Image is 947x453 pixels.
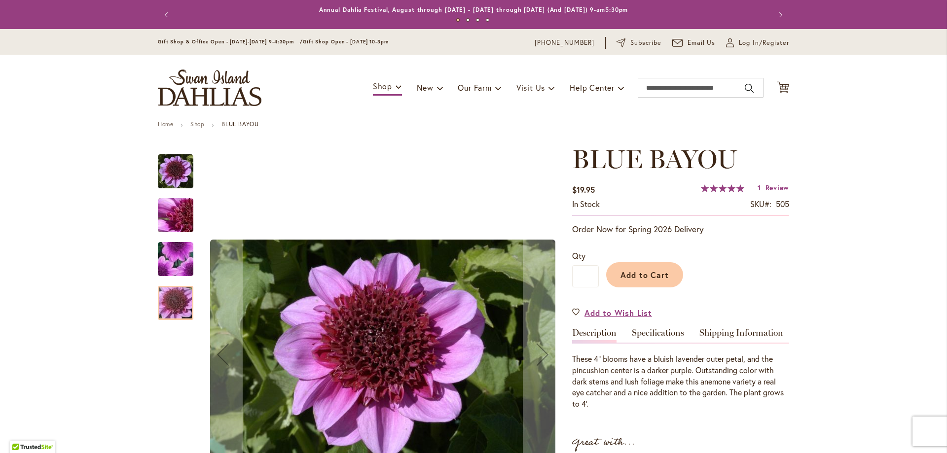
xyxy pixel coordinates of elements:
div: BLUE BAYOU [158,144,203,188]
a: Shop [190,120,204,128]
div: Detailed Product Info [572,328,789,410]
a: Specifications [632,328,684,343]
span: Gift Shop & Office Open - [DATE]-[DATE] 9-4:30pm / [158,38,303,45]
button: 2 of 4 [466,18,470,22]
span: Log In/Register [739,38,789,48]
img: BLUE BAYOU [158,154,193,189]
button: 3 of 4 [476,18,479,22]
strong: SKU [750,199,771,209]
a: Shipping Information [699,328,783,343]
span: 1 [758,183,761,192]
span: Review [765,183,789,192]
button: 4 of 4 [486,18,489,22]
span: Add to Wish List [584,307,652,318]
span: Shop [373,81,392,91]
div: BLUE BAYOU [158,188,203,232]
a: store logo [158,70,261,106]
img: BLUE BAYOU [141,225,211,293]
button: Add to Cart [606,262,683,287]
span: In stock [572,199,600,209]
span: Gift Shop Open - [DATE] 10-3pm [303,38,389,45]
span: Qty [572,250,585,261]
p: Order Now for Spring 2026 Delivery [572,223,789,235]
span: Subscribe [630,38,661,48]
button: Next [769,5,789,25]
span: Our Farm [458,82,491,93]
a: Description [572,328,617,343]
a: Annual Dahlia Festival, August through [DATE] - [DATE] through [DATE] (And [DATE]) 9-am5:30pm [319,6,628,13]
span: Email Us [688,38,716,48]
div: 505 [776,199,789,210]
a: 1 Review [758,183,789,192]
span: BLUE BAYOU [572,143,737,174]
strong: BLUE BAYOU [221,120,258,128]
a: Log In/Register [726,38,789,48]
img: BLUE BAYOU [140,189,211,242]
a: Home [158,120,173,128]
button: 1 of 4 [456,18,460,22]
a: Add to Wish List [572,307,652,318]
div: BLUE BAYOU [158,232,203,276]
span: New [417,82,433,93]
iframe: Launch Accessibility Center [7,418,35,446]
span: $19.95 [572,184,595,195]
a: [PHONE_NUMBER] [535,38,594,48]
span: Add to Cart [620,270,669,280]
span: Help Center [570,82,615,93]
div: Availability [572,199,600,210]
a: Email Us [672,38,716,48]
div: These 4" blooms have a bluish lavender outer petal, and the pincushion center is a darker purple.... [572,353,789,410]
strong: Great with... [572,434,635,451]
span: Visit Us [516,82,545,93]
div: 100% [701,184,744,192]
div: BLUE BAYOU [158,276,193,320]
button: Previous [158,5,178,25]
a: Subscribe [617,38,661,48]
